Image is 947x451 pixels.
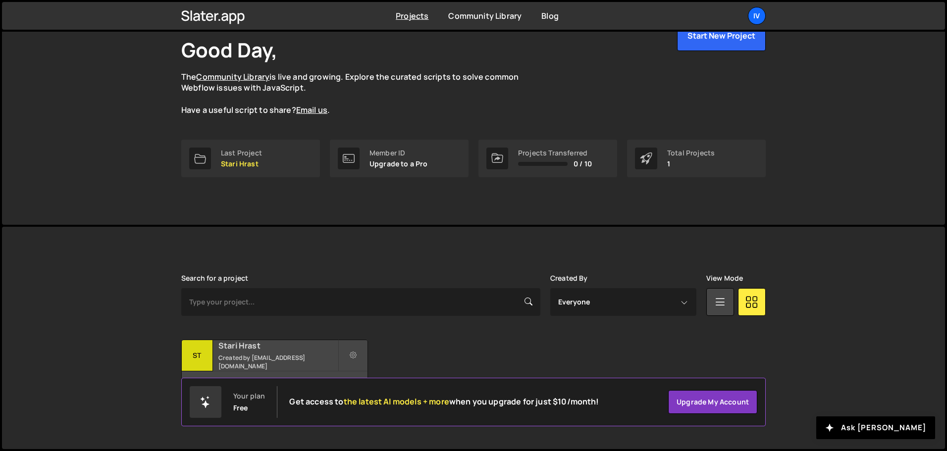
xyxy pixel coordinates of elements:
small: Created by [EMAIL_ADDRESS][DOMAIN_NAME] [218,353,338,370]
a: Blog [541,10,559,21]
a: St Stari Hrast Created by [EMAIL_ADDRESS][DOMAIN_NAME] 6 pages, last updated by [DATE] [181,340,368,401]
a: Upgrade my account [668,390,757,414]
p: 1 [667,160,715,168]
h2: Get access to when you upgrade for just $10/month! [289,397,599,406]
p: The is live and growing. Explore the curated scripts to solve common Webflow issues with JavaScri... [181,71,538,116]
div: Free [233,404,248,412]
button: Start New Project [677,20,766,51]
div: Member ID [369,149,428,157]
a: Email us [296,104,327,115]
h1: Good Day, [181,36,277,63]
div: Last Project [221,149,262,157]
label: Search for a project [181,274,248,282]
span: the latest AI models + more [344,396,449,407]
input: Type your project... [181,288,540,316]
div: Total Projects [667,149,715,157]
p: Stari Hrast [221,160,262,168]
div: 6 pages, last updated by [DATE] [182,371,368,401]
a: Iv [748,7,766,25]
h2: Stari Hrast [218,340,338,351]
a: Community Library [196,71,269,82]
a: Projects [396,10,428,21]
p: Upgrade to a Pro [369,160,428,168]
div: Your plan [233,392,265,400]
label: View Mode [706,274,743,282]
button: Ask [PERSON_NAME] [816,416,935,439]
a: Last Project Stari Hrast [181,140,320,177]
div: St [182,340,213,371]
a: Community Library [448,10,522,21]
div: Projects Transferred [518,149,592,157]
span: 0 / 10 [574,160,592,168]
label: Created By [550,274,588,282]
